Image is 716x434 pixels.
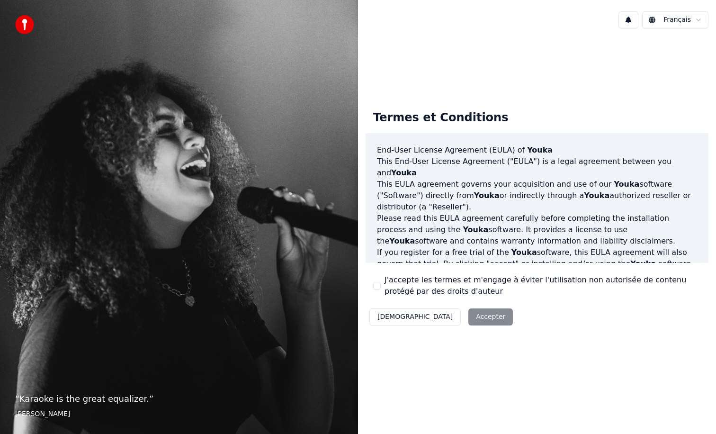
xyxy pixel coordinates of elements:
button: [DEMOGRAPHIC_DATA] [369,308,461,325]
span: Youka [527,145,553,154]
span: Youka [463,225,488,234]
img: youka [15,15,34,34]
p: Please read this EULA agreement carefully before completing the installation process and using th... [377,213,697,247]
div: Termes et Conditions [366,103,516,133]
span: Youka [391,168,417,177]
span: Youka [584,191,609,200]
span: Youka [474,191,500,200]
span: Youka [511,248,537,257]
label: J'accepte les termes et m'engage à éviter l'utilisation non autorisée de contenu protégé par des ... [385,274,701,297]
p: “ Karaoke is the great equalizer. ” [15,392,343,406]
span: Youka [630,259,656,268]
p: If you register for a free trial of the software, this EULA agreement will also govern that trial... [377,247,697,292]
h3: End-User License Agreement (EULA) of [377,145,697,156]
p: This End-User License Agreement ("EULA") is a legal agreement between you and [377,156,697,179]
footer: [PERSON_NAME] [15,409,343,419]
span: Youka [389,236,415,245]
p: This EULA agreement governs your acquisition and use of our software ("Software") directly from o... [377,179,697,213]
span: Youka [614,180,639,189]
